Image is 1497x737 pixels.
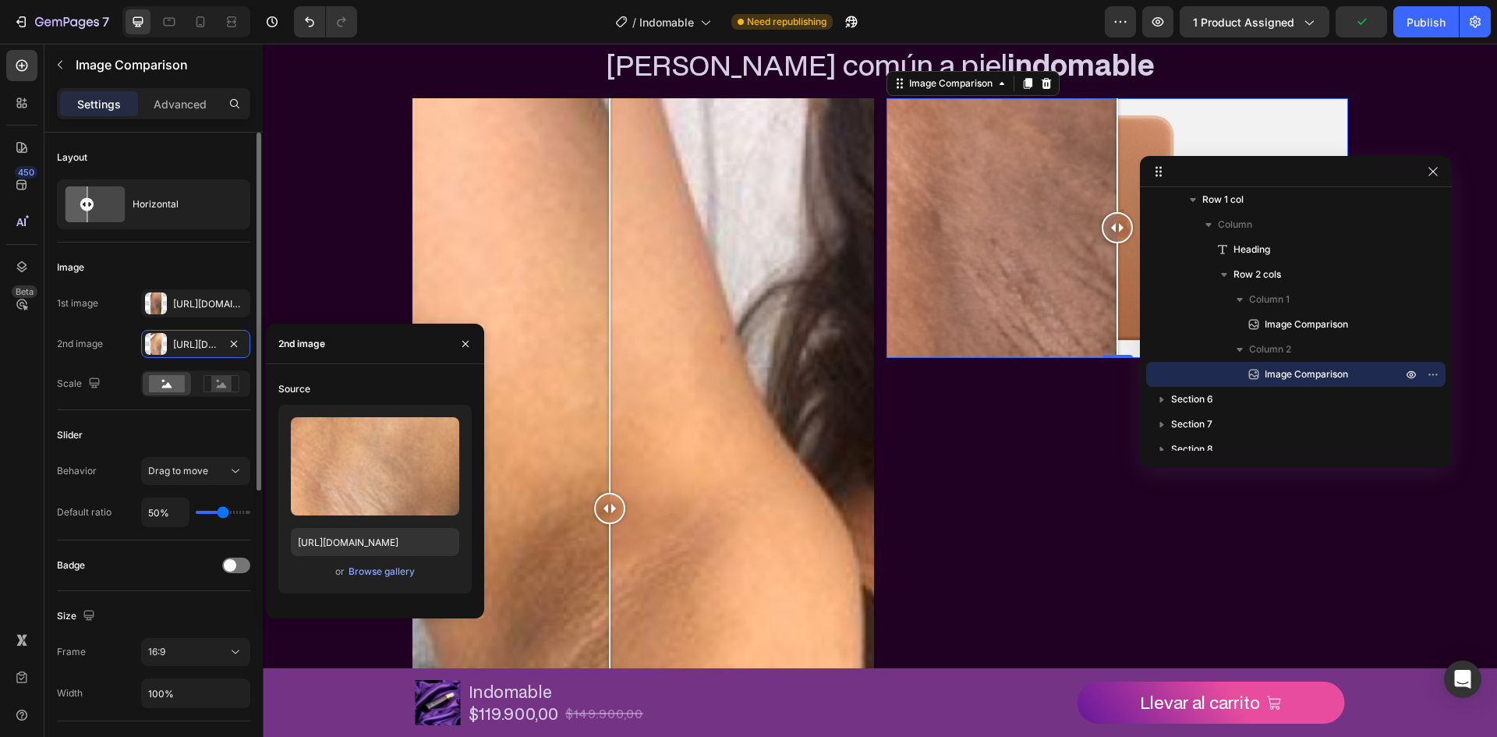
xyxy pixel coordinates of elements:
span: Need republishing [747,15,826,29]
div: Publish [1407,14,1446,30]
span: 1 product assigned [1193,14,1294,30]
span: Drag to move [148,465,208,477]
div: Default ratio [57,505,111,519]
span: Row 1 col [1202,192,1244,207]
span: Column 2 [1249,342,1291,357]
div: Scale [57,374,104,395]
button: 1 product assigned [1180,6,1329,37]
span: Heading [1233,242,1270,257]
span: Column [1218,217,1252,232]
div: [URL][DOMAIN_NAME] [173,338,218,352]
div: Open Intercom Messenger [1444,661,1481,698]
div: 2nd image [57,337,103,351]
div: Image [57,260,84,275]
div: Width [57,686,83,700]
button: Drag to move [141,457,250,485]
span: / [632,14,636,30]
span: Column 1 [1249,292,1290,307]
div: Beta [12,285,37,298]
div: Horizontal [133,186,228,222]
p: Advanced [154,96,207,112]
img: preview-image [291,417,459,516]
strong: indomable [745,2,892,41]
span: Row 2 cols [1233,267,1281,282]
button: 16:9 [141,638,250,666]
span: Section 8 [1171,441,1213,457]
div: 2nd image [278,337,325,351]
button: Publish [1393,6,1459,37]
button: Llevar al carrito [815,638,1082,679]
div: [URL][DOMAIN_NAME] [173,297,246,311]
h2: [PERSON_NAME] común a piel [150,3,1085,39]
div: Badge [57,558,85,572]
p: Settings [77,96,121,112]
button: 7 [6,6,116,37]
button: Browse gallery [348,564,416,579]
div: Undo/Redo [294,6,357,37]
div: Frame [57,645,86,659]
div: Llevar al carrito [877,647,997,670]
span: Image Comparison [1265,367,1348,382]
div: 450 [15,166,37,179]
div: Behavior [57,464,97,478]
div: 1st image [57,296,98,310]
div: Layout [57,151,87,165]
p: 7 [102,12,109,31]
span: or [335,562,345,581]
span: 16:9 [148,646,165,657]
div: $149.900,00 [301,661,382,680]
span: Image Comparison [1265,317,1348,332]
p: Image Comparison [76,55,244,74]
input: Auto [142,679,249,707]
span: Section 7 [1171,416,1212,432]
input: Auto [142,498,189,526]
span: Section 6 [1171,392,1213,407]
div: Source [278,382,310,396]
div: Image Comparison [643,33,733,47]
div: Size [57,606,98,627]
iframe: Design area [263,44,1497,737]
div: Browse gallery [349,565,415,579]
span: Indomable [639,14,694,30]
div: Slider [57,428,83,442]
input: https://example.com/image.jpg [291,528,459,556]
